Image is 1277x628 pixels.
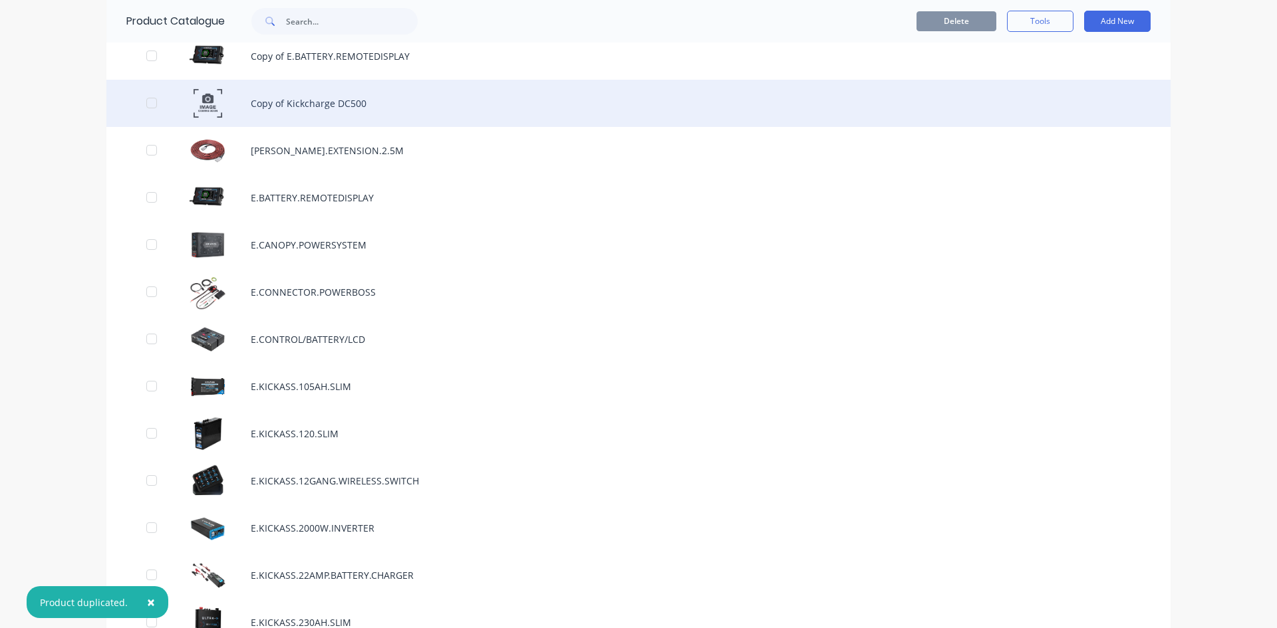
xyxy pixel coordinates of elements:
div: Product duplicated. [40,595,128,609]
div: E.CONNECTOR.POWERBOSSE.CONNECTOR.POWERBOSS [106,268,1171,316]
div: Copy of Kickcharge DC500Copy of Kickcharge DC500 [106,80,1171,127]
button: Close [134,586,168,618]
div: E.CONTROL/BATTERY/LCDE.CONTROL/BATTERY/LCD [106,316,1171,363]
div: E.KICKASS.2000W.INVERTERE.KICKASS.2000W.INVERTER [106,504,1171,552]
div: E.CANOPY.POWERSYSTEME.CANOPY.POWERSYSTEM [106,221,1171,268]
div: E.KICKASS.12GANG.WIRELESS.SWITCHE.KICKASS.12GANG.WIRELESS.SWITCH [106,457,1171,504]
div: E.BATTERY.REMOTEDISPLAYE.BATTERY.REMOTEDISPLAY [106,174,1171,221]
input: Search... [286,8,418,35]
div: E.KICKASS.22AMP.BATTERY.CHARGERE.KICKASS.22AMP.BATTERY.CHARGER [106,552,1171,599]
button: Add New [1084,11,1151,32]
div: E.KICKASS.120.SLIME.KICKASS.120.SLIM [106,410,1171,457]
span: × [147,593,155,611]
div: E.KICKASS.105AH.SLIME.KICKASS.105AH.SLIM [106,363,1171,410]
button: Delete [917,11,996,31]
button: Tools [1007,11,1073,32]
div: Copy of E.BATTERY.REMOTEDISPLAYCopy of E.BATTERY.REMOTEDISPLAY [106,33,1171,80]
div: E.ANDERSON.EXTENSION.2.5M[PERSON_NAME].EXTENSION.2.5M [106,127,1171,174]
